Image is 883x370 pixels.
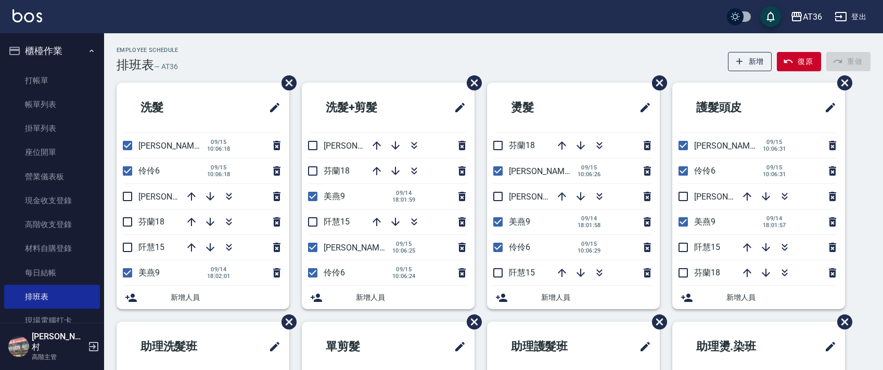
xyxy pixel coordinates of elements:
span: 芬蘭18 [138,217,164,227]
span: 芬蘭18 [324,166,350,176]
span: 修改班表的標題 [262,95,281,120]
span: 10:06:25 [392,247,416,254]
span: [PERSON_NAME]16 [509,166,581,176]
span: 09/15 [392,241,416,247]
span: 伶伶6 [509,242,530,252]
h6: — AT36 [154,61,178,72]
h2: 助理燙.染班 [681,328,795,365]
img: Person [8,336,29,357]
span: 修改班表的標題 [633,334,651,359]
span: 刪除班表 [274,307,298,337]
span: 美燕9 [138,268,160,277]
span: 美燕9 [694,217,715,227]
span: 10:06:29 [578,247,601,254]
span: 18:01:59 [392,196,416,203]
span: 09/15 [578,164,601,171]
span: 刪除班表 [459,68,483,98]
span: 芬蘭18 [509,140,535,150]
span: 18:01:58 [578,222,601,229]
span: 新增人員 [726,292,837,303]
h2: Employee Schedule [117,47,178,54]
span: 修改班表的標題 [633,95,651,120]
span: 10:06:24 [392,273,416,280]
span: 刪除班表 [829,307,854,337]
span: [PERSON_NAME]11 [138,192,210,202]
button: 櫃檯作業 [4,37,100,64]
button: AT36 [786,6,826,28]
p: 高階主管 [32,352,85,362]
h5: [PERSON_NAME]村 [32,332,85,352]
a: 營業儀表板 [4,165,100,189]
span: [PERSON_NAME]16 [694,141,766,151]
span: 09/15 [207,139,231,146]
a: 現金收支登錄 [4,189,100,213]
span: 刪除班表 [829,68,854,98]
span: 修改班表的標題 [262,334,281,359]
a: 掛單列表 [4,116,100,140]
span: 阡慧15 [694,242,720,252]
span: 09/14 [763,215,786,222]
a: 材料自購登錄 [4,236,100,260]
a: 座位開單 [4,140,100,164]
span: [PERSON_NAME]11 [509,192,581,202]
div: 新增人員 [487,286,660,309]
span: 美燕9 [324,191,345,201]
div: 新增人員 [302,286,475,309]
span: 修改班表的標題 [447,95,466,120]
span: 09/14 [207,266,231,273]
span: 09/14 [578,215,601,222]
span: 18:01:57 [763,222,786,229]
span: 阡慧15 [509,268,535,277]
span: 阡慧15 [324,217,350,227]
span: 修改班表的標題 [818,334,837,359]
span: 10:06:18 [207,171,231,178]
span: 09/15 [763,139,786,146]
span: [PERSON_NAME]11 [694,192,766,202]
span: 美燕9 [509,217,530,227]
button: save [760,6,781,27]
h2: 洗髮+剪髮 [310,89,420,126]
div: 新增人員 [672,286,845,309]
span: 09/15 [578,241,601,247]
span: 芬蘭18 [694,268,720,277]
span: 09/15 [207,164,231,171]
span: 10:06:31 [763,146,786,152]
h2: 助理洗髮班 [125,328,237,365]
span: [PERSON_NAME]16 [138,141,210,151]
h3: 排班表 [117,58,154,72]
button: 登出 [830,7,871,27]
a: 排班表 [4,285,100,309]
span: 刪除班表 [644,307,669,337]
span: 新增人員 [356,292,466,303]
h2: 單剪髮 [310,328,412,365]
h2: 燙髮 [495,89,591,126]
img: Logo [12,9,42,22]
a: 帳單列表 [4,92,100,116]
span: 09/15 [763,164,786,171]
button: 新增 [728,52,772,71]
a: 現場電腦打卡 [4,309,100,333]
span: 09/14 [392,190,416,196]
span: 修改班表的標題 [447,334,466,359]
button: 復原 [777,52,821,71]
span: 新增人員 [171,292,281,303]
div: 新增人員 [117,286,289,309]
span: [PERSON_NAME]16 [324,243,395,253]
span: 10:06:31 [763,171,786,178]
a: 每日結帳 [4,261,100,285]
span: 18:02:01 [207,273,231,280]
h2: 洗髮 [125,89,221,126]
span: 刪除班表 [644,68,669,98]
span: 新增人員 [541,292,651,303]
div: AT36 [803,10,822,23]
span: 修改班表的標題 [818,95,837,120]
span: 10:06:18 [207,146,231,152]
span: 伶伶6 [694,166,715,176]
a: 高階收支登錄 [4,213,100,236]
span: 伶伶6 [324,268,345,277]
h2: 護髮頭皮 [681,89,788,126]
span: 伶伶6 [138,166,160,176]
span: 刪除班表 [459,307,483,337]
span: [PERSON_NAME]11 [324,141,395,151]
span: 10:06:26 [578,171,601,178]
